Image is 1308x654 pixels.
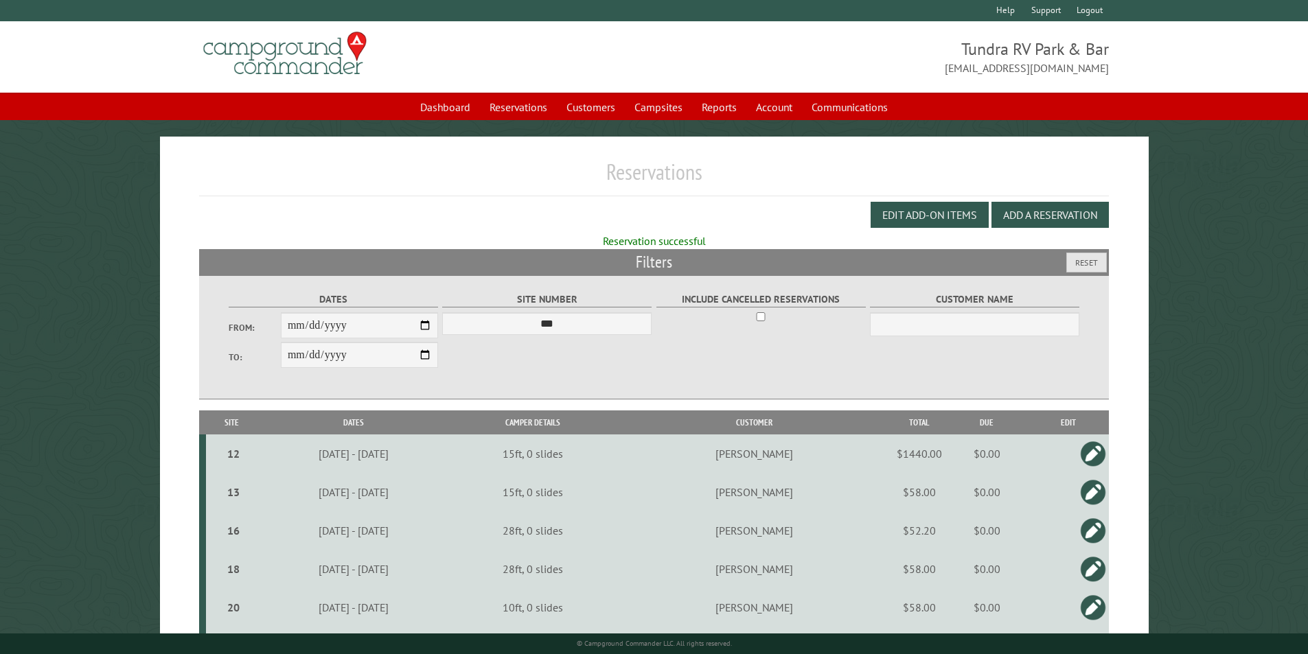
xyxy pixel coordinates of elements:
[991,202,1109,228] button: Add a Reservation
[892,550,947,588] td: $58.00
[199,233,1110,248] div: Reservation successful
[211,524,255,537] div: 16
[892,434,947,473] td: $1440.00
[617,410,892,434] th: Customer
[558,94,623,120] a: Customers
[211,562,255,576] div: 18
[449,434,616,473] td: 15ft, 0 slides
[947,550,1027,588] td: $0.00
[229,292,438,307] label: Dates
[892,410,947,434] th: Total
[871,202,989,228] button: Edit Add-on Items
[947,511,1027,550] td: $0.00
[617,473,892,511] td: [PERSON_NAME]
[229,351,281,364] label: To:
[654,38,1110,76] span: Tundra RV Park & Bar [EMAIL_ADDRESS][DOMAIN_NAME]
[617,434,892,473] td: [PERSON_NAME]
[449,410,616,434] th: Camper Details
[892,588,947,627] td: $58.00
[947,588,1027,627] td: $0.00
[199,27,371,80] img: Campground Commander
[260,447,447,460] div: [DATE] - [DATE]
[577,639,732,648] small: © Campground Commander LLC. All rights reserved.
[947,410,1027,434] th: Due
[1027,410,1110,434] th: Edit
[260,524,447,537] div: [DATE] - [DATE]
[442,292,652,307] label: Site Number
[199,159,1110,196] h1: Reservations
[260,485,447,499] div: [DATE] - [DATE]
[1066,253,1107,272] button: Reset
[260,562,447,576] div: [DATE] - [DATE]
[617,550,892,588] td: [PERSON_NAME]
[229,321,281,334] label: From:
[748,94,801,120] a: Account
[449,588,616,627] td: 10ft, 0 slides
[412,94,479,120] a: Dashboard
[892,511,947,550] td: $52.20
[449,511,616,550] td: 28ft, 0 slides
[449,473,616,511] td: 15ft, 0 slides
[481,94,555,120] a: Reservations
[693,94,745,120] a: Reports
[617,588,892,627] td: [PERSON_NAME]
[211,485,255,499] div: 13
[617,511,892,550] td: [PERSON_NAME]
[656,292,866,307] label: Include Cancelled Reservations
[947,434,1027,473] td: $0.00
[260,600,447,614] div: [DATE] - [DATE]
[870,292,1079,307] label: Customer Name
[199,249,1110,275] h2: Filters
[211,600,255,614] div: 20
[947,473,1027,511] td: $0.00
[892,473,947,511] td: $58.00
[803,94,896,120] a: Communications
[626,94,691,120] a: Campsites
[449,550,616,588] td: 28ft, 0 slides
[206,410,257,434] th: Site
[257,410,450,434] th: Dates
[211,447,255,460] div: 12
